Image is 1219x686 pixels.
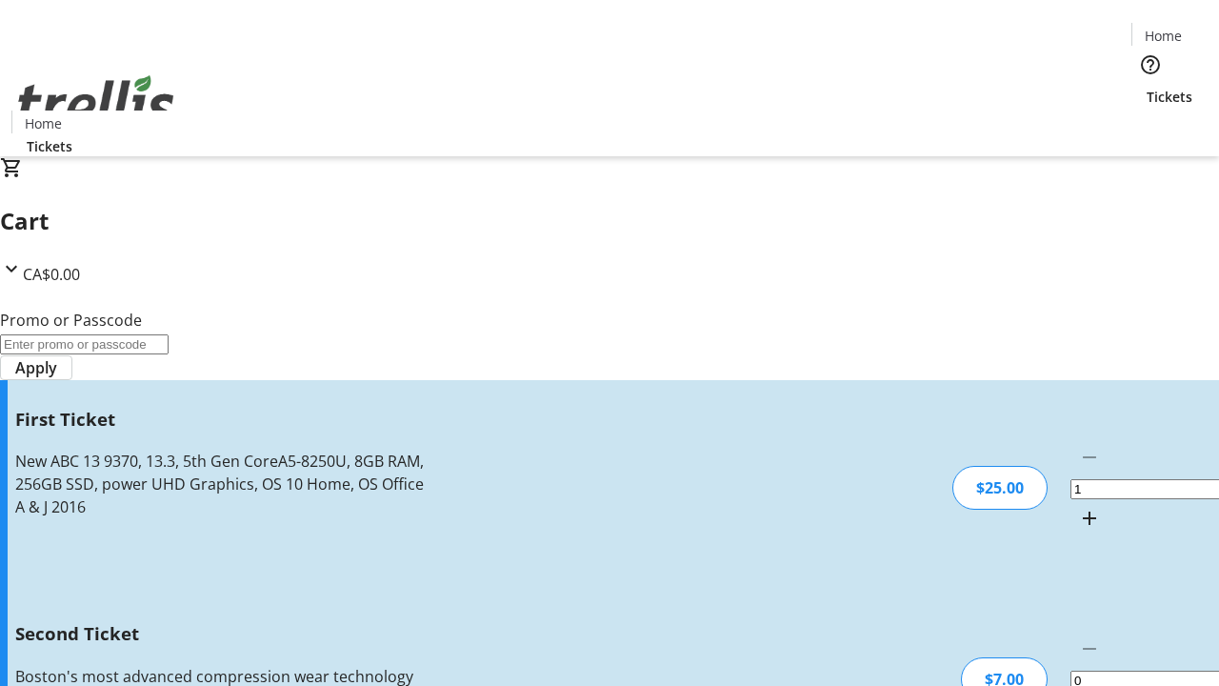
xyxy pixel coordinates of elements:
[15,450,431,518] div: New ABC 13 9370, 13.3, 5th Gen CoreA5-8250U, 8GB RAM, 256GB SSD, power UHD Graphics, OS 10 Home, ...
[27,136,72,156] span: Tickets
[1131,46,1169,84] button: Help
[15,406,431,433] h3: First Ticket
[952,466,1048,510] div: $25.00
[15,356,57,379] span: Apply
[1131,87,1208,107] a: Tickets
[23,264,80,285] span: CA$0.00
[1147,87,1192,107] span: Tickets
[25,113,62,133] span: Home
[1131,107,1169,145] button: Cart
[11,54,181,150] img: Orient E2E Organization yQs7hprBS5's Logo
[12,113,73,133] a: Home
[15,620,431,647] h3: Second Ticket
[1070,499,1109,537] button: Increment by one
[1132,26,1193,46] a: Home
[11,136,88,156] a: Tickets
[1145,26,1182,46] span: Home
